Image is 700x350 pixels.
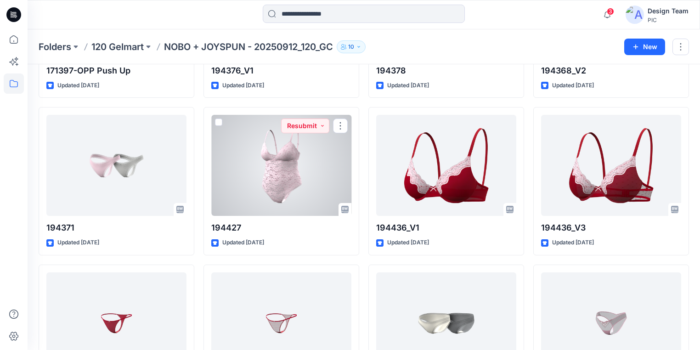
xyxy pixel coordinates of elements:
[46,115,186,216] a: 194371
[46,64,186,77] p: 171397-OPP Push Up
[222,238,264,248] p: Updated [DATE]
[626,6,644,24] img: avatar
[39,40,71,53] a: Folders
[211,64,351,77] p: 194376_V1
[222,81,264,90] p: Updated [DATE]
[348,42,354,52] p: 10
[607,8,614,15] span: 3
[387,238,429,248] p: Updated [DATE]
[91,40,144,53] a: 120 Gelmart
[648,6,689,17] div: Design Team
[376,115,516,216] a: 194436_V1
[164,40,333,53] p: NOBO + JOYSPUN - 20250912_120_GC
[552,238,594,248] p: Updated [DATE]
[211,115,351,216] a: 194427
[376,221,516,234] p: 194436_V1
[387,81,429,90] p: Updated [DATE]
[624,39,665,55] button: New
[46,221,186,234] p: 194371
[57,81,99,90] p: Updated [DATE]
[541,115,681,216] a: 194436_V3
[541,221,681,234] p: 194436_V3
[552,81,594,90] p: Updated [DATE]
[337,40,366,53] button: 10
[211,221,351,234] p: 194427
[648,17,689,23] div: PIC
[541,64,681,77] p: 194368_V2
[376,64,516,77] p: 194378
[57,238,99,248] p: Updated [DATE]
